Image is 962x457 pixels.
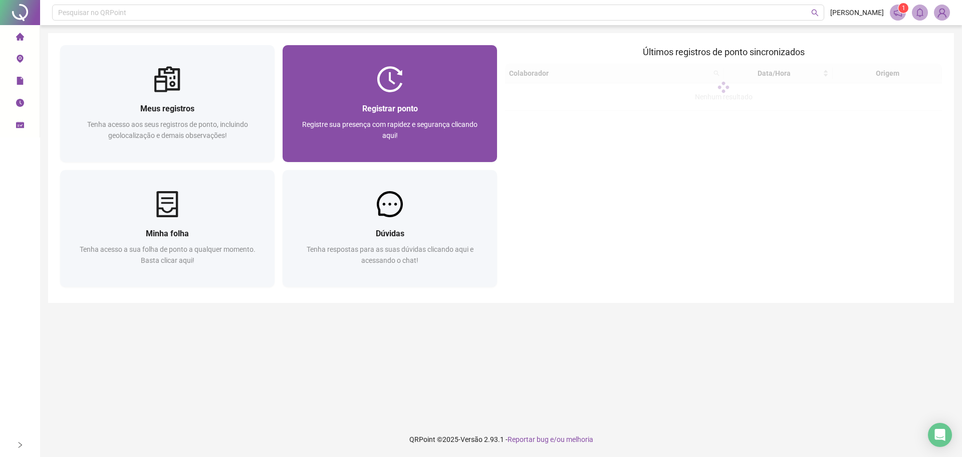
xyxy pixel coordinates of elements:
span: schedule [16,116,24,136]
span: Últimos registros de ponto sincronizados [643,47,805,57]
span: search [811,9,819,17]
a: Registrar pontoRegistre sua presença com rapidez e segurança clicando aqui! [283,45,497,162]
a: Minha folhaTenha acesso a sua folha de ponto a qualquer momento. Basta clicar aqui! [60,170,275,287]
span: environment [16,50,24,70]
span: Dúvidas [376,229,404,238]
sup: 1 [898,3,908,13]
span: Tenha acesso aos seus registros de ponto, incluindo geolocalização e demais observações! [87,120,248,139]
a: DúvidasTenha respostas para as suas dúvidas clicando aqui e acessando o chat! [283,170,497,287]
span: Reportar bug e/ou melhoria [508,435,593,443]
span: Tenha acesso a sua folha de ponto a qualquer momento. Basta clicar aqui! [80,245,256,264]
footer: QRPoint © 2025 - 2.93.1 - [40,422,962,457]
span: 1 [902,5,905,12]
span: Registre sua presença com rapidez e segurança clicando aqui! [302,120,477,139]
span: Minha folha [146,229,189,238]
a: Meus registrosTenha acesso aos seus registros de ponto, incluindo geolocalização e demais observa... [60,45,275,162]
span: home [16,28,24,48]
span: right [17,441,24,448]
span: Tenha respostas para as suas dúvidas clicando aqui e acessando o chat! [307,245,473,264]
span: [PERSON_NAME] [830,7,884,18]
span: Meus registros [140,104,194,113]
img: 86158 [934,5,949,20]
span: file [16,72,24,92]
span: Versão [460,435,483,443]
span: clock-circle [16,94,24,114]
span: bell [915,8,924,17]
div: Open Intercom Messenger [928,423,952,447]
span: notification [893,8,902,17]
span: Registrar ponto [362,104,418,113]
